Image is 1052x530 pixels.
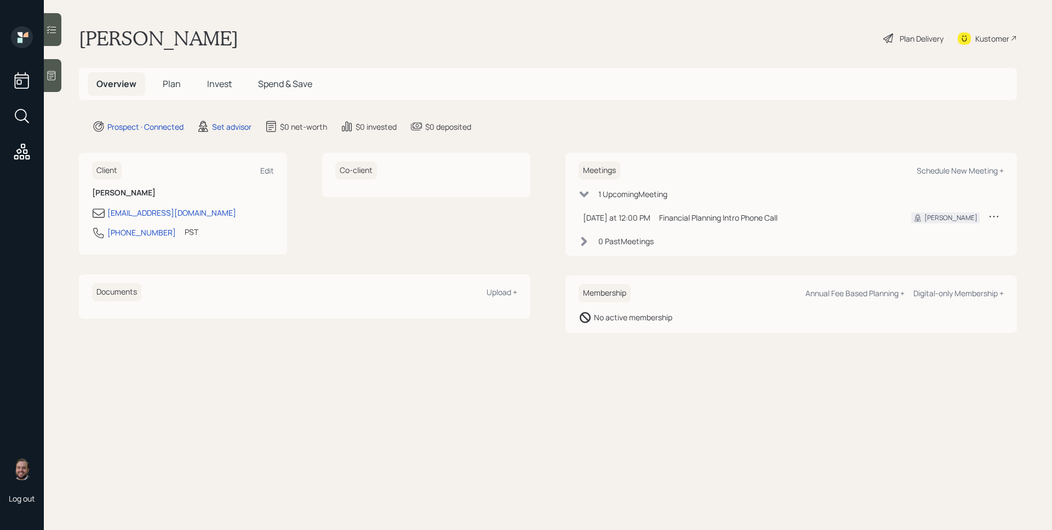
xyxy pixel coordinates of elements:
[185,226,198,238] div: PST
[975,33,1009,44] div: Kustomer
[79,26,238,50] h1: [PERSON_NAME]
[579,162,620,180] h6: Meetings
[356,121,397,132] div: $0 invested
[260,165,274,176] div: Edit
[425,121,471,132] div: $0 deposited
[335,162,377,180] h6: Co-client
[107,121,184,132] div: Prospect · Connected
[805,288,905,298] div: Annual Fee Based Planning +
[92,188,274,198] h6: [PERSON_NAME]
[258,78,312,90] span: Spend & Save
[598,235,654,247] div: 0 Past Meeting s
[487,287,517,297] div: Upload +
[924,213,977,223] div: [PERSON_NAME]
[917,165,1004,176] div: Schedule New Meeting +
[207,78,232,90] span: Invest
[598,188,667,200] div: 1 Upcoming Meeting
[92,162,122,180] h6: Client
[900,33,944,44] div: Plan Delivery
[9,493,35,504] div: Log out
[583,212,650,223] div: [DATE] at 12:00 PM
[280,121,327,132] div: $0 net-worth
[594,312,672,323] div: No active membership
[212,121,251,132] div: Set advisor
[163,78,181,90] span: Plan
[96,78,136,90] span: Overview
[92,283,141,301] h6: Documents
[11,458,33,480] img: james-distasi-headshot.png
[913,288,1004,298] div: Digital-only Membership +
[107,207,236,218] div: [EMAIL_ADDRESS][DOMAIN_NAME]
[107,227,176,238] div: [PHONE_NUMBER]
[659,212,894,223] div: Financial Planning Intro Phone Call
[579,284,631,302] h6: Membership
